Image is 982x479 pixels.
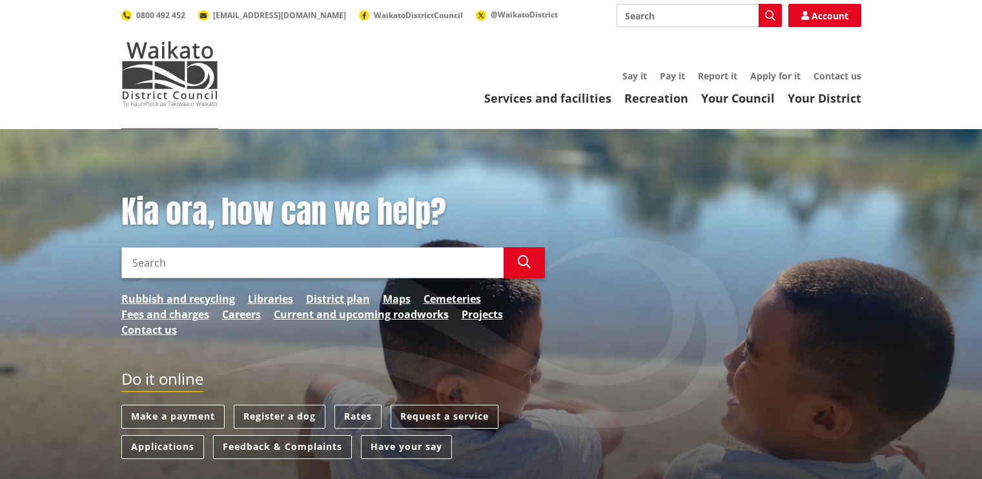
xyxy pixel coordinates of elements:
[121,405,225,429] a: Make a payment
[248,291,293,307] a: Libraries
[391,405,498,429] a: Request a service
[213,10,346,21] span: [EMAIL_ADDRESS][DOMAIN_NAME]
[136,10,185,21] span: 0800 492 452
[121,41,218,106] img: Waikato District Council - Te Kaunihera aa Takiwaa o Waikato
[359,10,463,21] a: WaikatoDistrictCouncil
[476,9,558,20] a: @WaikatoDistrict
[622,70,647,82] a: Say it
[274,307,449,322] a: Current and upcoming roadworks
[750,70,801,82] a: Apply for it
[121,194,545,231] h1: Kia ora, how can we help?
[462,307,503,322] a: Projects
[234,405,325,429] a: Register a dog
[788,90,861,106] a: Your District
[334,405,382,429] a: Rates
[121,247,504,278] input: Search input
[222,307,261,322] a: Careers
[361,435,452,459] a: Have your say
[624,90,688,106] a: Recreation
[813,70,861,82] a: Contact us
[198,10,346,21] a: [EMAIL_ADDRESS][DOMAIN_NAME]
[788,4,861,27] a: Account
[698,70,737,82] a: Report it
[121,435,204,459] a: Applications
[213,435,352,459] a: Feedback & Complaints
[660,70,685,82] a: Pay it
[374,10,463,21] span: WaikatoDistrictCouncil
[121,291,235,307] a: Rubbish and recycling
[701,90,775,106] a: Your Council
[617,4,782,27] input: Search input
[383,291,411,307] a: Maps
[121,322,177,338] a: Contact us
[121,370,203,392] h2: Do it online
[424,291,481,307] a: Cemeteries
[306,291,370,307] a: District plan
[484,90,611,106] a: Services and facilities
[491,9,558,20] span: @WaikatoDistrict
[121,307,209,322] a: Fees and charges
[121,10,185,21] a: 0800 492 452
